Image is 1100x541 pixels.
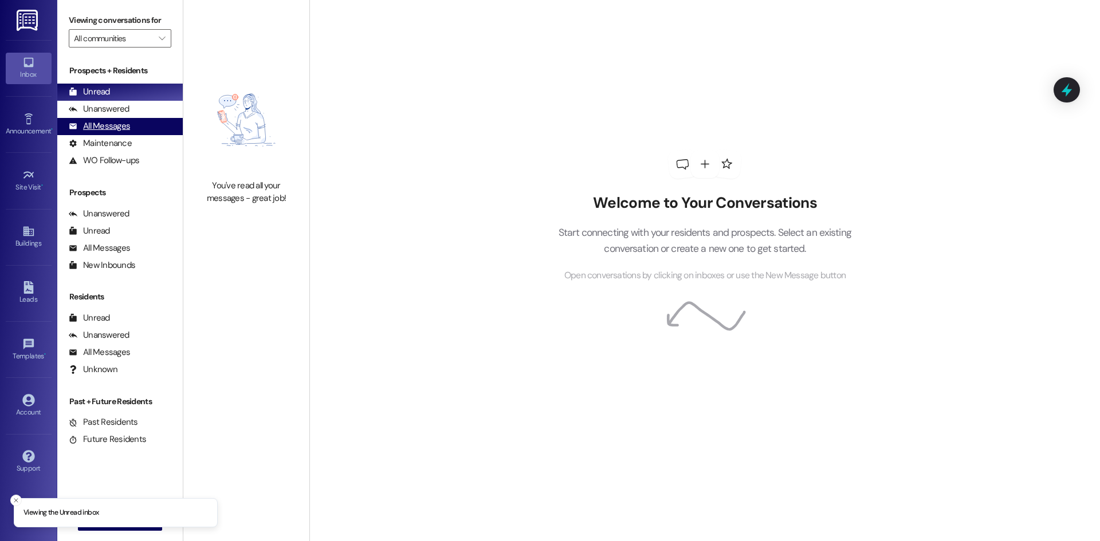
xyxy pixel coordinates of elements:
[541,224,869,257] p: Start connecting with your residents and prospects. Select an existing conversation or create a n...
[6,447,52,477] a: Support
[57,291,183,303] div: Residents
[69,103,129,115] div: Unanswered
[6,278,52,309] a: Leads
[51,125,53,133] span: •
[6,165,52,196] a: Site Visit •
[541,194,869,212] h2: Welcome to Your Conversations
[6,222,52,252] a: Buildings
[69,416,138,428] div: Past Residents
[6,334,52,365] a: Templates •
[69,312,110,324] div: Unread
[17,10,40,31] img: ResiDesk Logo
[23,508,99,518] p: Viewing the Unread inbox
[69,364,117,376] div: Unknown
[57,65,183,77] div: Prospects + Residents
[57,187,183,199] div: Prospects
[57,396,183,408] div: Past + Future Residents
[196,180,297,204] div: You've read all your messages - great job!
[69,120,130,132] div: All Messages
[69,86,110,98] div: Unread
[69,155,139,167] div: WO Follow-ups
[69,433,146,445] div: Future Residents
[69,259,135,271] div: New Inbounds
[69,137,132,149] div: Maintenance
[74,29,153,48] input: All communities
[44,350,46,358] span: •
[41,181,43,189] span: •
[6,390,52,421] a: Account
[196,66,297,174] img: empty-state
[564,268,846,283] span: Open conversations by clicking on inboxes or use the New Message button
[69,242,130,254] div: All Messages
[69,11,171,29] label: Viewing conversations for
[6,53,52,84] a: Inbox
[69,329,129,341] div: Unanswered
[69,225,110,237] div: Unread
[159,34,165,43] i: 
[69,208,129,220] div: Unanswered
[69,346,130,358] div: All Messages
[10,495,22,506] button: Close toast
